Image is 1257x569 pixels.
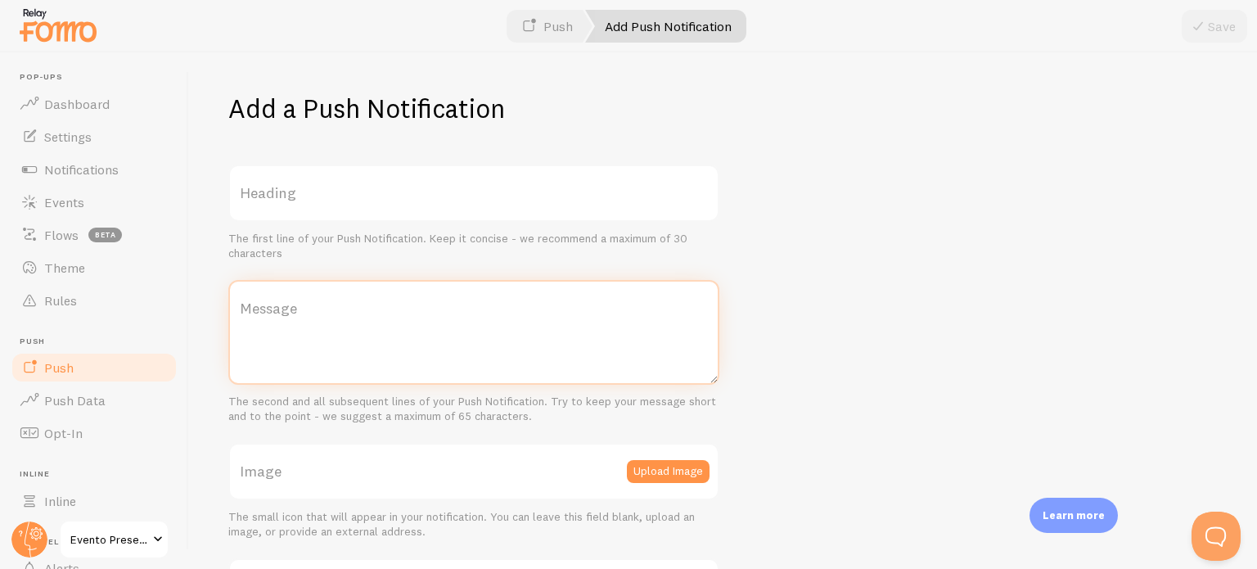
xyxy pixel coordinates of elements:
[44,292,77,309] span: Rules
[44,425,83,441] span: Opt-In
[10,417,178,449] a: Opt-In
[44,359,74,376] span: Push
[10,88,178,120] a: Dashboard
[10,384,178,417] a: Push Data
[10,485,178,517] a: Inline
[17,4,99,46] img: fomo-relay-logo-orange.svg
[228,280,719,337] label: Message
[44,194,84,210] span: Events
[228,92,1218,125] h1: Add a Push Notification
[20,336,178,347] span: Push
[228,232,719,260] div: The first line of your Push Notification. Keep it concise - we recommend a maximum of 30 characters
[228,395,719,423] div: The second and all subsequent lines of your Push Notification. Try to keep your message short and...
[10,251,178,284] a: Theme
[20,469,178,480] span: Inline
[627,460,710,483] button: Upload Image
[10,153,178,186] a: Notifications
[1043,508,1105,523] p: Learn more
[44,260,85,276] span: Theme
[59,520,169,559] a: Evento Presencial: Noviembre 2025
[88,228,122,242] span: beta
[1192,512,1241,561] iframe: Help Scout Beacon - Open
[10,219,178,251] a: Flows beta
[228,510,719,539] div: The small icon that will appear in your notification. You can leave this field blank, upload an i...
[44,392,106,409] span: Push Data
[44,129,92,145] span: Settings
[228,165,719,222] label: Heading
[44,227,79,243] span: Flows
[70,530,148,549] span: Evento Presencial: Noviembre 2025
[10,120,178,153] a: Settings
[44,161,119,178] span: Notifications
[10,351,178,384] a: Push
[10,284,178,317] a: Rules
[20,72,178,83] span: Pop-ups
[44,96,110,112] span: Dashboard
[44,493,76,509] span: Inline
[228,443,719,500] label: Image
[10,186,178,219] a: Events
[1029,498,1118,533] div: Learn more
